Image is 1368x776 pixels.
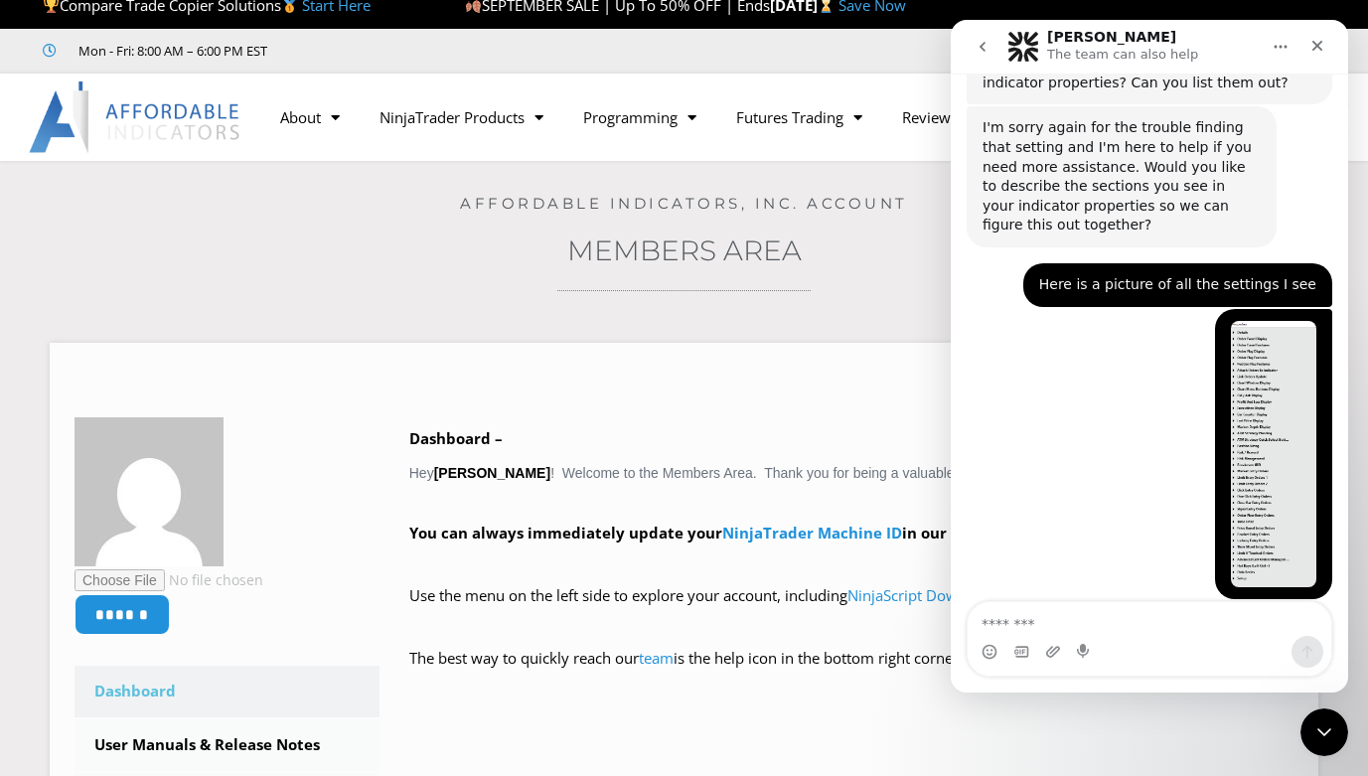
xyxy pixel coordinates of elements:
b: Dashboard – [409,428,503,448]
a: Futures Trading [716,94,882,140]
a: Dashboard [75,666,380,717]
a: Members Area [567,233,802,267]
a: NinjaTrader Machine ID [722,523,902,543]
a: User Manuals & Release Notes [75,719,380,771]
a: team [639,648,674,668]
iframe: Customer reviews powered by Trustpilot [295,41,593,61]
a: About [260,94,360,140]
strong: [PERSON_NAME] [434,465,550,481]
a: Reviews [882,94,978,140]
nav: Menu [260,94,1068,140]
a: Programming [563,94,716,140]
a: NinjaScript Downloads [847,585,1003,605]
img: e4fcb7e393c7f362cce49791d46e72b864b06ef1a2d5e23dd6dae2c4c5f7ae6b [75,417,224,566]
div: Hey ! Welcome to the Members Area. Thank you for being a valuable customer! [409,425,1293,700]
a: NinjaTrader Products [360,94,563,140]
img: LogoAI | Affordable Indicators – NinjaTrader [29,81,242,153]
strong: You can always immediately update your in our licensing database. [409,523,1095,543]
span: Mon - Fri: 8:00 AM – 6:00 PM EST [74,39,267,63]
p: The best way to quickly reach our is the help icon in the bottom right corner of any website page! [409,645,1293,700]
a: Affordable Indicators, Inc. Account [460,194,908,213]
iframe: Intercom live chat [1300,708,1348,756]
p: Use the menu on the left side to explore your account, including and . [409,582,1293,638]
iframe: Intercom live chat [951,20,1348,693]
